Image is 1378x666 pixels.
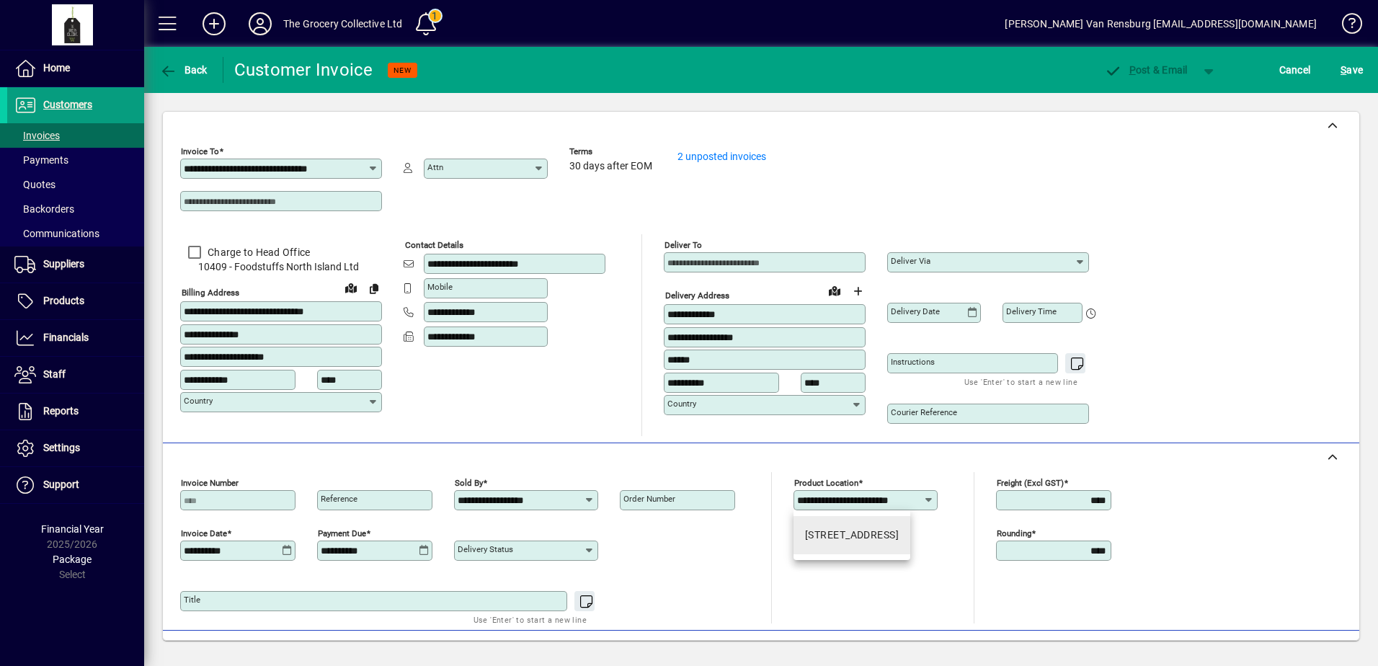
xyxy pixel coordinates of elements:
span: Cancel [1279,58,1311,81]
span: Support [43,479,79,490]
button: Cancel [1276,57,1315,83]
span: ave [1341,58,1363,81]
span: NEW [394,66,412,75]
div: The Grocery Collective Ltd [283,12,403,35]
span: Product [1261,639,1320,662]
mat-hint: Use 'Enter' to start a new line [964,373,1077,390]
span: Home [43,62,70,74]
span: Staff [43,368,66,380]
span: Terms [569,147,656,156]
mat-label: Delivery status [458,544,513,554]
a: Knowledge Base [1331,3,1360,50]
span: Financial Year [41,523,104,535]
span: P [1129,64,1136,76]
span: Communications [14,228,99,239]
button: Back [156,57,211,83]
div: [PERSON_NAME] Van Rensburg [EMAIL_ADDRESS][DOMAIN_NAME] [1005,12,1317,35]
mat-label: Invoice number [181,478,239,488]
a: Financials [7,320,144,356]
span: Invoices [14,130,60,141]
mat-label: Freight (excl GST) [997,478,1064,488]
mat-label: Product location [794,478,858,488]
span: Products [43,295,84,306]
mat-label: Deliver via [891,256,930,266]
mat-label: Rounding [997,528,1031,538]
div: [STREET_ADDRESS] [805,528,899,543]
a: Communications [7,221,144,246]
span: Product History [864,639,938,662]
span: 30 days after EOM [569,161,652,172]
a: View on map [339,276,363,299]
span: Financials [43,332,89,343]
span: Quotes [14,179,55,190]
a: Quotes [7,172,144,197]
mat-label: Reference [321,494,357,504]
button: Copy to Delivery address [363,277,386,300]
span: Backorders [14,203,74,215]
mat-option: 4/75 Apollo Drive [794,516,910,554]
span: Reports [43,405,79,417]
a: Reports [7,394,144,430]
mat-label: Deliver To [664,240,702,250]
mat-label: Delivery time [1006,306,1057,316]
span: Suppliers [43,258,84,270]
a: View on map [823,279,846,302]
a: Backorders [7,197,144,221]
button: Profile [237,11,283,37]
span: Customers [43,99,92,110]
mat-label: Delivery date [891,306,940,316]
a: Support [7,467,144,503]
div: Customer Invoice [234,58,373,81]
button: Product History [858,638,943,664]
button: Product [1254,638,1327,664]
span: Back [159,64,208,76]
mat-label: Payment due [318,528,366,538]
span: Package [53,554,92,565]
button: Save [1337,57,1366,83]
a: Products [7,283,144,319]
mat-label: Country [184,396,213,406]
mat-label: Instructions [891,357,935,367]
a: 2 unposted invoices [677,151,766,162]
span: ost & Email [1104,64,1188,76]
span: Settings [43,442,80,453]
span: 10409 - Foodstuffs North Island Ltd [180,259,382,275]
button: Post & Email [1097,57,1195,83]
mat-label: Sold by [455,478,483,488]
a: Suppliers [7,247,144,283]
span: S [1341,64,1346,76]
mat-hint: Use 'Enter' to start a new line [474,611,587,628]
mat-label: Order number [623,494,675,504]
a: Staff [7,357,144,393]
mat-label: Title [184,595,200,605]
app-page-header-button: Back [144,57,223,83]
span: Payments [14,154,68,166]
button: Choose address [846,280,869,303]
mat-label: Invoice date [181,528,227,538]
mat-label: Courier Reference [891,407,957,417]
a: Invoices [7,123,144,148]
a: Settings [7,430,144,466]
mat-label: Invoice To [181,146,219,156]
button: Add [191,11,237,37]
mat-label: Attn [427,162,443,172]
a: Payments [7,148,144,172]
label: Charge to Head Office [205,245,310,259]
mat-label: Country [667,399,696,409]
mat-label: Mobile [427,282,453,292]
a: Home [7,50,144,86]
